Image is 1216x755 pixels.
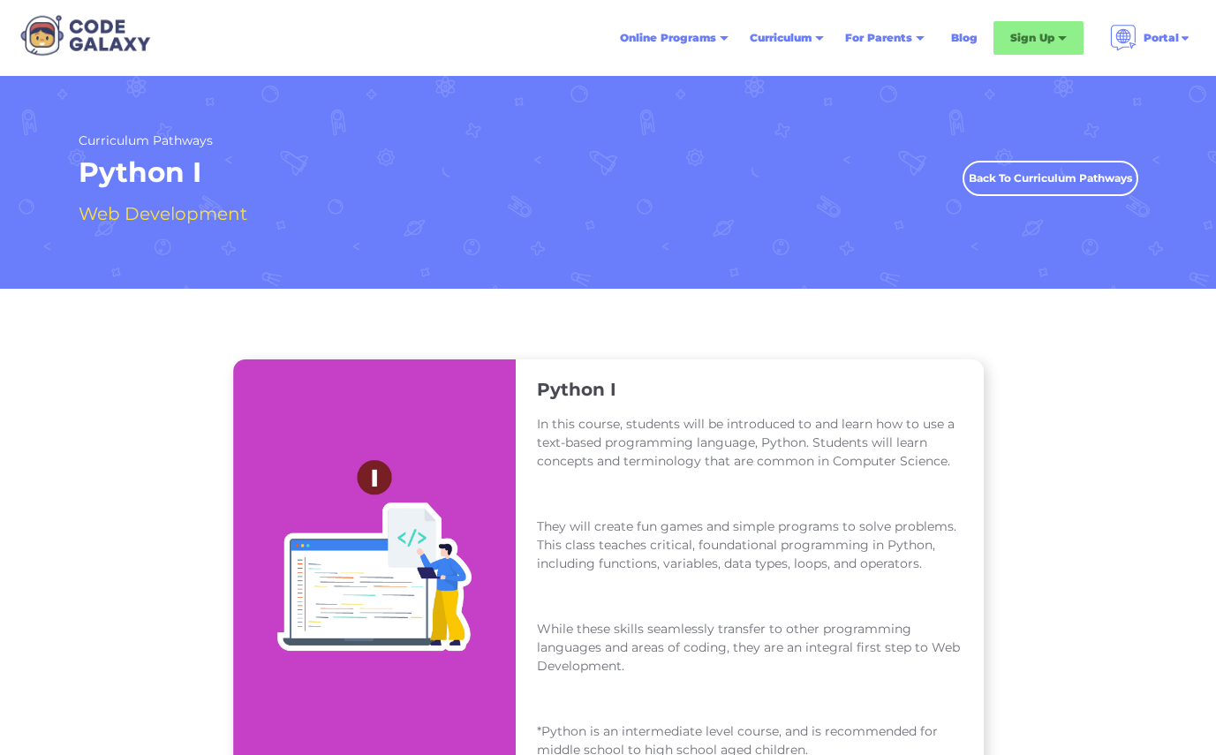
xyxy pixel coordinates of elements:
[1144,29,1179,47] div: Portal
[537,415,963,471] p: In this course, students will be introduced to and learn how to use a text-based programming lang...
[537,620,963,676] p: While these skills seamlessly transfer to other programming languages and areas of coding, they a...
[537,378,616,401] h3: Python I
[963,161,1138,196] a: Back To Curriculum Pathways
[940,22,988,54] a: Blog
[79,155,253,191] h1: Python I
[620,29,716,47] div: Online Programs
[537,690,963,708] p: ‍
[537,485,963,503] p: ‍
[750,29,812,47] div: Curriculum
[79,132,253,149] h2: Curriculum Pathways
[79,199,247,229] h4: Web Development
[537,517,963,573] p: They will create fun games and simple programs to solve problems. This class teaches critical, fo...
[1010,29,1054,47] div: Sign Up
[845,29,912,47] div: For Parents
[537,587,963,606] p: ‍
